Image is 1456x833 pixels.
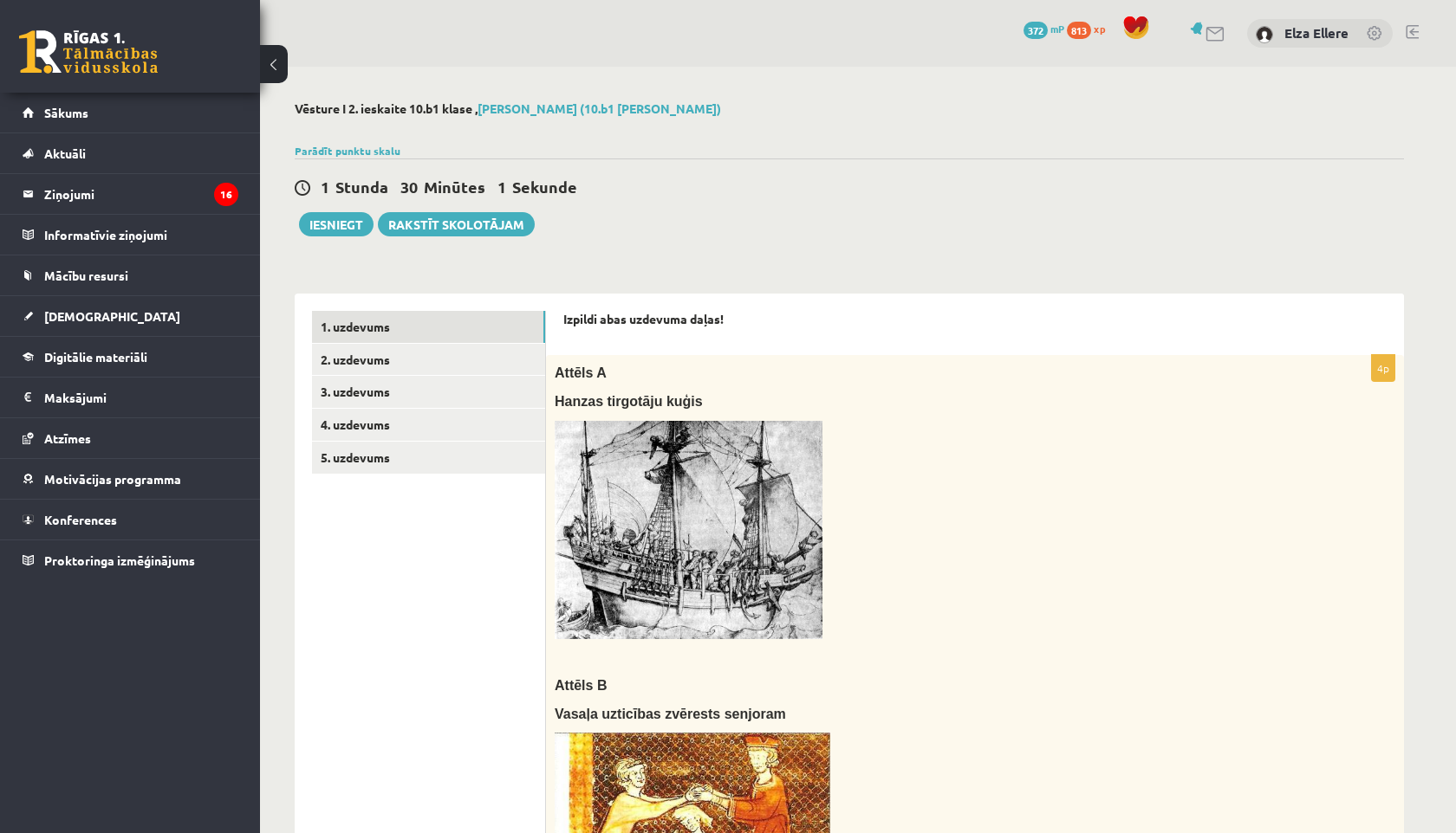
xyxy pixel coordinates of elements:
[555,365,607,380] span: Attēls A
[478,100,721,116] a: [PERSON_NAME] (10.b1 [PERSON_NAME])
[214,183,238,206] i: 16
[1024,22,1064,36] a: 372 mP
[23,174,238,214] a: Ziņojumi16
[1024,22,1048,39] span: 372
[44,215,238,255] legend: Informatīvie ziņojumi
[424,177,485,197] span: Minūtes
[1284,24,1349,42] a: Elza Ellere
[23,93,238,132] a: Sākums
[312,311,545,343] a: 1. uzdevums
[400,177,418,197] span: 30
[555,394,703,409] span: Hanzas tirgotāju kuģis
[312,442,545,474] a: 5. uzdevums
[44,512,117,527] span: Konferences
[19,30,158,74] a: Rīgas 1. Tālmācības vidusskola
[335,177,388,197] span: Stunda
[1067,22,1091,39] span: 813
[1371,354,1395,382] p: 4p
[23,459,238,499] a: Motivācijas programma
[512,177,577,197] span: Sekunde
[44,378,238,417] legend: Maksājumi
[44,471,181,487] span: Motivācijas programma
[44,430,91,446] span: Atzīmes
[23,500,238,539] a: Konferences
[23,418,238,458] a: Atzīmes
[1094,22,1105,36] span: xp
[44,145,86,161] span: Aktuāli
[312,409,545,441] a: 4. uzdevums
[1256,26,1273,43] img: Elza Ellere
[23,540,238,580] a: Proktoringa izmēģinājums
[312,344,545,376] a: 2. uzdevums
[312,376,545,408] a: 3. uzdevums
[23,296,238,336] a: [DEMOGRAPHIC_DATA]
[295,144,400,158] a: Parādīt punktu skalu
[23,378,238,417] a: Maksājumi
[44,268,128,283] span: Mācību resursi
[295,101,1404,116] h2: Vēsture I 2. ieskaite 10.b1 klase ,
[555,678,607,693] span: Attēls B
[378,212,535,236] a: Rakstīt skolotājam
[23,337,238,377] a: Digitālie materiāli
[555,421,822,639] img: Z
[44,174,238,214] legend: Ziņojumi
[555,707,786,721] span: Vasaļa uzticības zvērests senjoram
[44,552,195,568] span: Proktoringa izmēģinājums
[23,215,238,255] a: Informatīvie ziņojumi
[44,308,180,324] span: [DEMOGRAPHIC_DATA]
[23,255,238,295] a: Mācību resursi
[497,177,506,197] span: 1
[44,349,147,365] span: Digitālie materiāli
[1050,22,1064,36] span: mP
[563,311,724,326] strong: Izpildi abas uzdevuma daļas!
[23,133,238,173] a: Aktuāli
[1067,22,1114,36] a: 813 xp
[299,212,374,236] button: Iesniegt
[321,177,329,197] span: 1
[44,105,88,120] span: Sākums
